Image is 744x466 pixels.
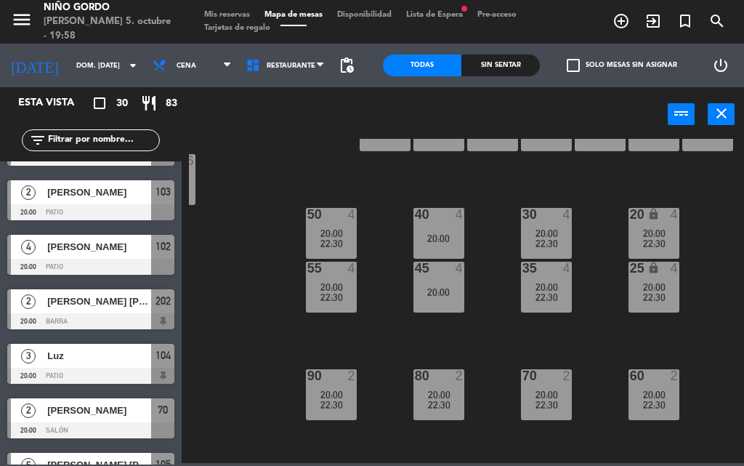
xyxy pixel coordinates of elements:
div: 55 [307,262,308,275]
div: 4 [562,208,571,221]
span: 3 [21,349,36,363]
div: 20 [630,208,631,221]
span: check_box_outline_blank [567,59,580,72]
span: 20:00 [320,281,343,293]
button: menu [11,9,33,36]
i: menu [11,9,33,31]
i: power_input [673,105,690,122]
span: 22:30 [320,399,343,411]
span: 2 [21,185,36,200]
div: 4 [347,208,356,221]
span: 202 [155,292,171,310]
i: crop_square [91,95,108,112]
div: 25 [630,262,631,275]
span: 4 [21,240,36,254]
div: 4 [670,208,679,221]
label: Solo mesas sin asignar [567,59,677,72]
span: 83 [166,95,177,112]
div: 2 [347,369,356,382]
span: 22:30 [428,399,450,411]
div: 45 [415,262,416,275]
button: close [708,103,735,125]
span: 2 [21,403,36,418]
span: 20:00 [643,389,666,401]
span: 102 [155,238,171,255]
div: 20:00 [413,233,464,244]
div: 2 [455,369,464,382]
span: fiber_manual_record [460,4,469,13]
div: 4 [455,208,464,221]
div: 4 [562,262,571,275]
i: restaurant [140,95,158,112]
span: 22:30 [643,399,666,411]
i: exit_to_app [644,12,662,30]
span: 20:00 [643,281,666,293]
span: 20:00 [320,228,343,239]
span: 2 [21,294,36,309]
span: 22:30 [535,292,558,303]
span: 20:00 [428,389,450,401]
div: Niño Gordo [44,1,175,15]
span: 20:00 [535,281,558,293]
span: 30 [116,95,128,112]
div: 30 [522,208,523,221]
span: [PERSON_NAME] [47,239,151,254]
span: [PERSON_NAME] [47,403,151,418]
i: arrow_drop_down [124,57,142,74]
div: 4 [455,262,464,275]
div: 6 [186,154,195,167]
div: 50 [307,208,308,221]
span: Luz [47,348,151,363]
button: power_input [668,103,695,125]
span: Restaurante [267,62,315,70]
div: 60 [630,369,631,382]
i: filter_list [29,132,46,149]
span: 104 [155,347,171,364]
span: 20:00 [643,228,666,239]
i: lock [647,208,660,220]
span: 22:30 [320,292,343,303]
div: 40 [415,208,416,221]
span: 103 [155,183,171,201]
input: Filtrar por nombre... [46,132,159,148]
i: lock [647,262,660,274]
div: Esta vista [7,95,105,112]
span: 20:00 [320,389,343,401]
span: 20:00 [535,389,558,401]
span: Pre-acceso [470,11,524,19]
span: 70 [158,401,168,419]
div: 80 [415,369,416,382]
span: pending_actions [338,57,355,74]
span: Disponibilidad [330,11,399,19]
span: 22:30 [320,238,343,249]
span: Tarjetas de regalo [197,24,278,32]
div: 4 [670,262,679,275]
div: 2 [562,369,571,382]
span: Mapa de mesas [257,11,330,19]
i: add_circle_outline [612,12,630,30]
div: 20:00 [413,287,464,297]
span: 22:30 [643,238,666,249]
span: Mis reservas [197,11,257,19]
i: power_settings_new [712,57,729,74]
span: 22:30 [643,292,666,303]
i: turned_in_not [676,12,694,30]
span: 22:30 [535,238,558,249]
span: Cena [177,62,196,70]
span: 20:00 [535,228,558,239]
div: Todas [383,55,461,76]
div: 2 [670,369,679,382]
span: [PERSON_NAME] [47,185,151,200]
div: 70 [522,369,523,382]
i: close [713,105,730,122]
div: 90 [307,369,308,382]
div: 35 [522,262,523,275]
div: [PERSON_NAME] 5. octubre - 19:58 [44,15,175,43]
div: 4 [347,262,356,275]
span: [PERSON_NAME] [PERSON_NAME] [47,294,151,309]
div: Sin sentar [461,55,540,76]
span: 22:30 [535,399,558,411]
i: search [708,12,726,30]
span: Lista de Espera [399,11,470,19]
